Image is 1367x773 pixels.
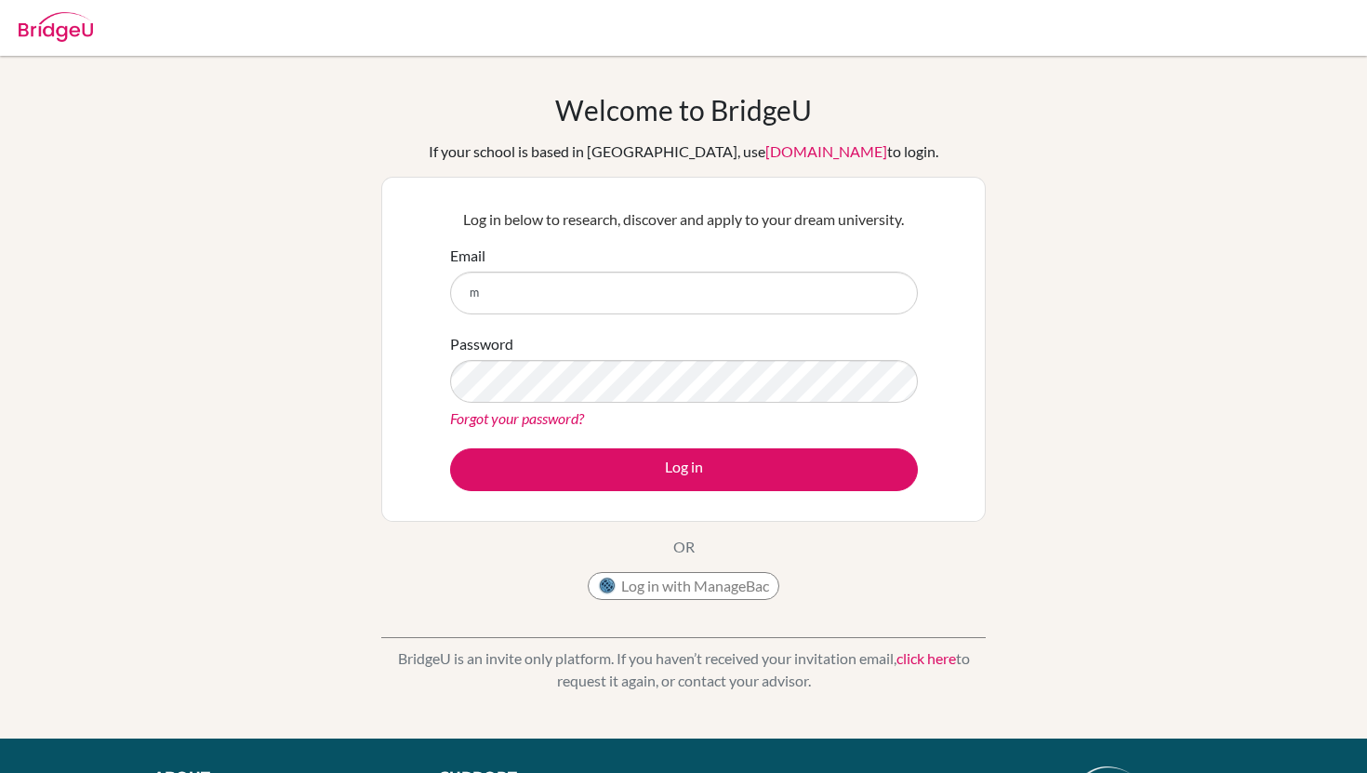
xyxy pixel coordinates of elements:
[381,647,986,692] p: BridgeU is an invite only platform. If you haven’t received your invitation email, to request it ...
[588,572,779,600] button: Log in with ManageBac
[450,208,918,231] p: Log in below to research, discover and apply to your dream university.
[450,409,584,427] a: Forgot your password?
[450,245,485,267] label: Email
[429,140,938,163] div: If your school is based in [GEOGRAPHIC_DATA], use to login.
[765,142,887,160] a: [DOMAIN_NAME]
[896,649,956,667] a: click here
[450,448,918,491] button: Log in
[19,12,93,42] img: Bridge-U
[673,536,695,558] p: OR
[555,93,812,127] h1: Welcome to BridgeU
[450,333,513,355] label: Password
